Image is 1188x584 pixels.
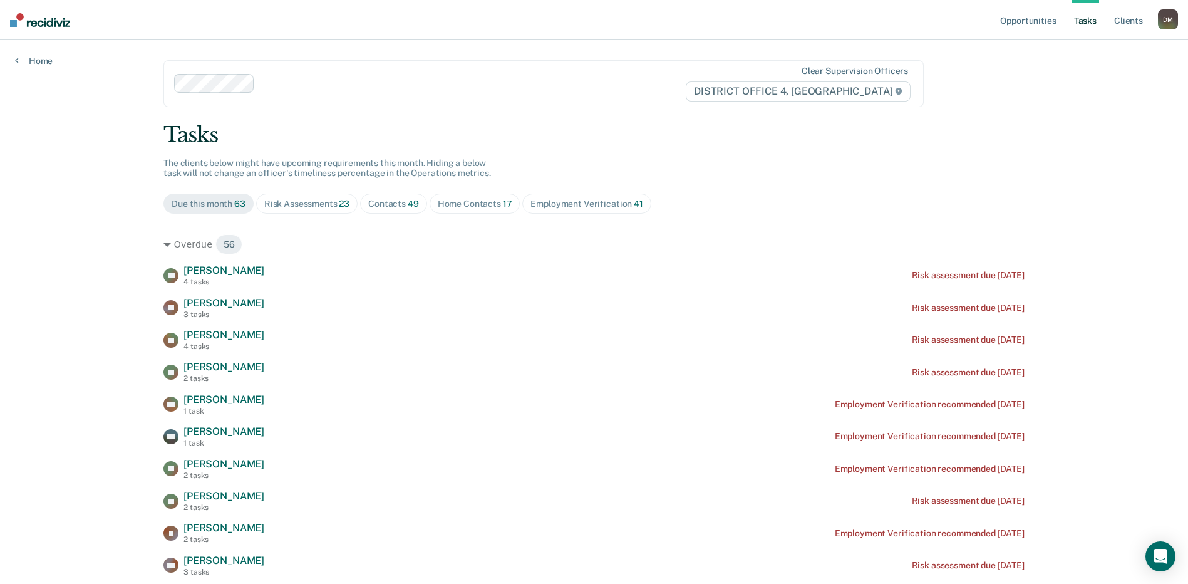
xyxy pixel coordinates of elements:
div: Overdue 56 [163,234,1025,254]
span: [PERSON_NAME] [183,458,264,470]
button: DM [1158,9,1178,29]
span: [PERSON_NAME] [183,555,264,566]
div: Contacts [368,199,419,209]
div: Tasks [163,122,1025,148]
div: D M [1158,9,1178,29]
span: [PERSON_NAME] [183,297,264,309]
span: DISTRICT OFFICE 4, [GEOGRAPHIC_DATA] [686,81,911,102]
span: 49 [408,199,419,209]
div: 3 tasks [183,310,264,319]
div: Risk assessment due [DATE] [912,270,1025,281]
span: [PERSON_NAME] [183,394,264,405]
div: Home Contacts [438,199,512,209]
div: Open Intercom Messenger [1145,541,1175,571]
a: Home [15,55,53,66]
div: 4 tasks [183,278,264,286]
div: 2 tasks [183,374,264,383]
div: Risk assessment due [DATE] [912,367,1025,378]
div: 3 tasks [183,568,264,576]
div: 1 task [183,439,264,447]
div: 4 tasks [183,342,264,351]
div: Risk assessment due [DATE] [912,335,1025,345]
div: Risk assessment due [DATE] [912,496,1025,506]
div: 1 task [183,407,264,415]
div: 2 tasks [183,471,264,480]
span: [PERSON_NAME] [183,522,264,534]
div: 2 tasks [183,503,264,512]
div: Employment Verification recommended [DATE] [835,464,1025,474]
div: Risk assessment due [DATE] [912,560,1025,571]
div: Employment Verification recommended [DATE] [835,528,1025,539]
span: [PERSON_NAME] [183,425,264,437]
img: Recidiviz [10,13,70,27]
div: Risk assessment due [DATE] [912,303,1025,313]
span: The clients below might have upcoming requirements this month. Hiding a below task will not chang... [163,158,491,179]
div: Clear supervision officers [802,66,908,76]
div: Employment Verification [530,199,643,209]
div: Employment Verification recommended [DATE] [835,431,1025,442]
span: 41 [634,199,643,209]
span: 23 [339,199,349,209]
div: Risk Assessments [264,199,349,209]
span: [PERSON_NAME] [183,361,264,373]
div: Due this month [172,199,245,209]
div: 2 tasks [183,535,264,544]
span: 56 [215,234,243,254]
div: Employment Verification recommended [DATE] [835,399,1025,410]
span: 17 [503,199,512,209]
span: [PERSON_NAME] [183,490,264,502]
span: 63 [234,199,245,209]
span: [PERSON_NAME] [183,329,264,341]
span: [PERSON_NAME] [183,264,264,276]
